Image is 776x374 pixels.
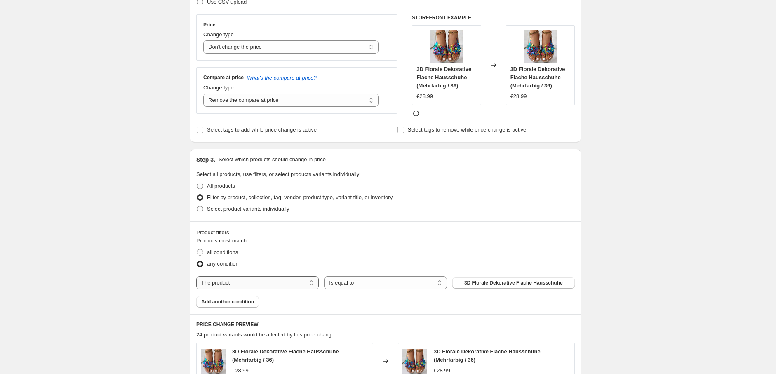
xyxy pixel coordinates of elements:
[201,349,226,374] img: 3c81fdf87e306c0b9ec5b5b842b09cce_80x.jpg
[416,66,471,89] span: 3D Florale Dekorative Flache Hausschuhe (Mehrfarbig / 36)
[196,155,215,164] h2: Step 3.
[452,277,575,289] button: 3D Florale Dekorative Flache Hausschuhe
[510,92,527,101] div: €28.99
[196,238,248,244] span: Products must match:
[196,296,259,308] button: Add another condition
[416,92,433,101] div: €28.99
[207,261,239,267] span: any condition
[196,332,336,338] span: 24 product variants would be affected by this price change:
[434,348,541,363] span: 3D Florale Dekorative Flache Hausschuhe (Mehrfarbig / 36)
[412,14,575,21] h6: STOREFRONT EXAMPLE
[207,127,317,133] span: Select tags to add while price change is active
[207,194,393,200] span: Filter by product, collection, tag, vendor, product type, variant title, or inventory
[430,30,463,63] img: 3c81fdf87e306c0b9ec5b5b842b09cce_80x.jpg
[207,249,238,255] span: all conditions
[207,206,289,212] span: Select product variants individually
[203,31,234,38] span: Change type
[203,21,215,28] h3: Price
[510,66,565,89] span: 3D Florale Dekorative Flache Hausschuhe (Mehrfarbig / 36)
[203,74,244,81] h3: Compare at price
[196,321,575,328] h6: PRICE CHANGE PREVIEW
[232,348,339,363] span: 3D Florale Dekorative Flache Hausschuhe (Mehrfarbig / 36)
[203,85,234,91] span: Change type
[408,127,527,133] span: Select tags to remove while price change is active
[402,349,427,374] img: 3c81fdf87e306c0b9ec5b5b842b09cce_80x.jpg
[524,30,557,63] img: 3c81fdf87e306c0b9ec5b5b842b09cce_80x.jpg
[207,183,235,189] span: All products
[247,75,317,81] button: What's the compare at price?
[196,171,359,177] span: Select all products, use filters, or select products variants individually
[201,299,254,305] span: Add another condition
[196,228,575,237] div: Product filters
[219,155,326,164] p: Select which products should change in price
[464,280,563,286] span: 3D Florale Dekorative Flache Hausschuhe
